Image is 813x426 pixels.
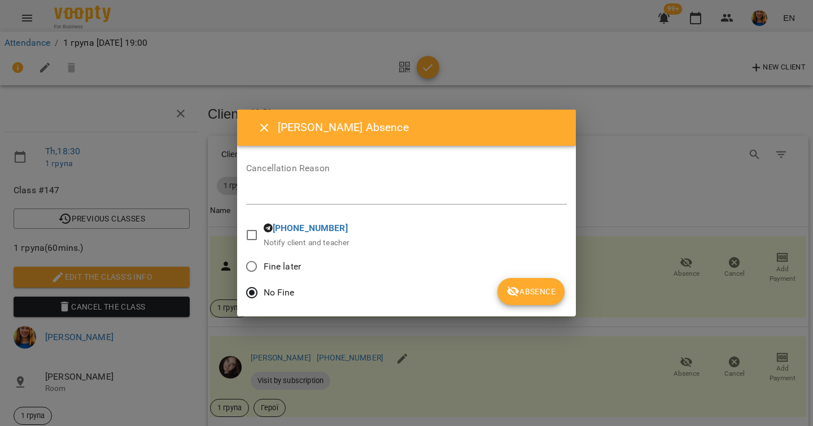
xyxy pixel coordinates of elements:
a: [PHONE_NUMBER] [273,223,348,233]
span: Absence [506,285,556,298]
h6: [PERSON_NAME] Absence [278,119,562,136]
label: Cancellation Reason [246,164,567,173]
button: Close [251,114,278,141]
button: Absence [497,278,565,305]
span: Fine later [264,260,301,273]
p: Notify client and teacher [264,237,350,249]
span: No Fine [264,286,295,299]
